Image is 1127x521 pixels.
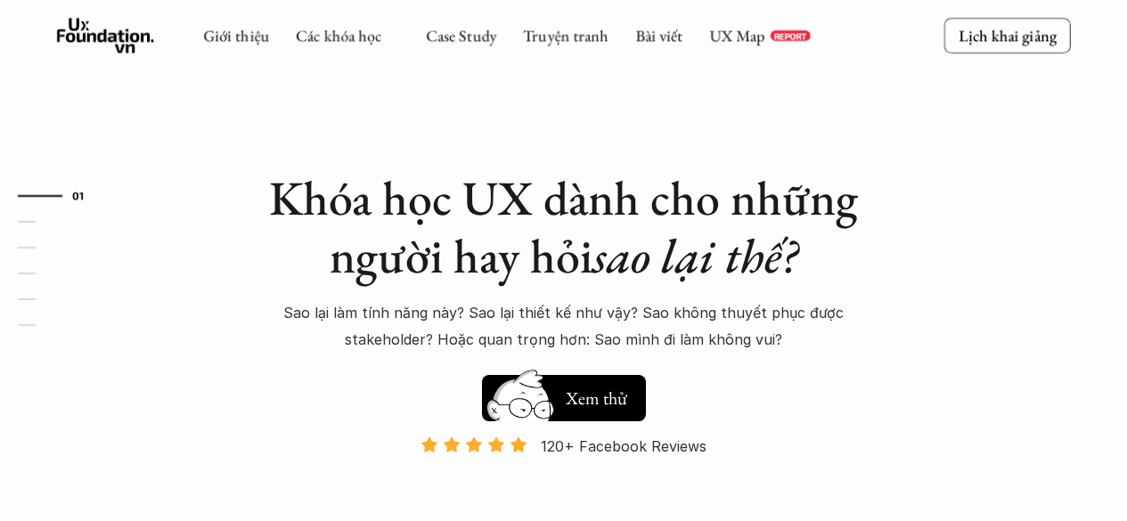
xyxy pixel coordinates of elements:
em: sao lại thế? [592,224,797,287]
a: Case Study [426,25,496,45]
h1: Khóa học UX dành cho những người hay hỏi [252,169,876,285]
a: Xem thử [482,366,646,421]
p: REPORT [773,30,806,41]
strong: 01 [72,190,85,202]
a: Các khóa học [296,25,381,45]
a: Truyện tranh [523,25,608,45]
a: REPORT [770,30,810,41]
a: 01 [18,185,102,207]
h5: Xem thử [566,386,627,411]
p: Lịch khai giảng [959,25,1057,45]
a: Bài viết [635,25,682,45]
p: Sao lại làm tính năng này? Sao lại thiết kế như vậy? Sao không thuyết phục được stakeholder? Hoặc... [252,299,876,354]
p: 120+ Facebook Reviews [541,433,706,460]
a: Giới thiệu [203,25,269,45]
a: UX Map [709,25,765,45]
a: Lịch khai giảng [944,18,1071,53]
